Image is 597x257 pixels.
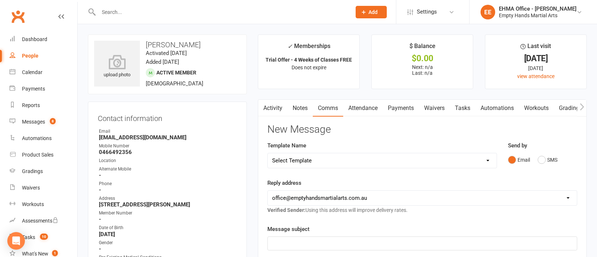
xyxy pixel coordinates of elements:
[258,100,288,117] a: Activity
[156,70,196,76] span: Active member
[10,130,77,147] a: Automations
[267,207,305,213] strong: Verified Sender:
[356,6,387,18] button: Add
[519,100,554,117] a: Workouts
[419,100,450,117] a: Waivers
[22,53,38,59] div: People
[99,134,237,141] strong: [EMAIL_ADDRESS][DOMAIN_NAME]
[267,207,408,213] span: Using this address will improve delivery rates.
[475,100,519,117] a: Automations
[10,31,77,48] a: Dashboard
[409,41,435,55] div: $ Balance
[22,152,53,158] div: Product Sales
[99,157,237,164] div: Location
[146,80,203,87] span: [DEMOGRAPHIC_DATA]
[22,218,58,224] div: Assessments
[508,141,527,150] label: Send by
[267,124,577,135] h3: New Message
[383,100,419,117] a: Payments
[99,216,237,223] strong: -
[94,41,241,49] h3: [PERSON_NAME]
[492,55,580,62] div: [DATE]
[499,5,576,12] div: EHMA Office - [PERSON_NAME]
[98,111,237,122] h3: Contact information
[94,55,140,79] div: upload photo
[292,65,326,70] span: Does not expire
[508,153,530,167] button: Email
[22,86,45,92] div: Payments
[450,100,475,117] a: Tasks
[22,168,43,174] div: Gradings
[99,180,237,187] div: Phone
[313,100,343,117] a: Comms
[7,232,25,250] div: Open Intercom Messenger
[22,119,45,125] div: Messages
[146,50,187,56] time: Activated [DATE]
[499,12,576,19] div: Empty Hands Martial Arts
[378,64,466,76] p: Next: n/a Last: n/a
[288,41,330,55] div: Memberships
[22,201,44,207] div: Workouts
[52,250,58,256] span: 1
[99,187,237,193] strong: -
[10,180,77,196] a: Waivers
[99,224,237,231] div: Date of Birth
[10,114,77,130] a: Messages 8
[10,163,77,180] a: Gradings
[99,166,237,173] div: Alternate Mobile
[520,41,551,55] div: Last visit
[99,210,237,217] div: Member Number
[10,64,77,81] a: Calendar
[267,141,306,150] label: Template Name
[10,213,77,229] a: Assessments
[288,43,292,50] i: ✓
[538,153,557,167] button: SMS
[481,5,495,19] div: EE
[267,179,301,187] label: Reply address
[9,7,27,26] a: Clubworx
[22,234,35,240] div: Tasks
[99,149,237,155] strong: 0466492356
[288,100,313,117] a: Notes
[99,201,237,208] strong: [STREET_ADDRESS][PERSON_NAME]
[22,135,52,141] div: Automations
[10,229,77,246] a: Tasks 10
[378,55,466,62] div: $0.00
[40,234,48,240] span: 10
[267,225,309,234] label: Message subject
[99,172,237,179] strong: -
[368,9,378,15] span: Add
[22,69,42,75] div: Calendar
[99,239,237,246] div: Gender
[517,73,555,79] a: view attendance
[10,97,77,114] a: Reports
[10,81,77,97] a: Payments
[99,143,237,150] div: Mobile Number
[10,48,77,64] a: People
[99,231,237,238] strong: [DATE]
[99,128,237,135] div: Email
[22,251,48,257] div: What's New
[99,246,237,252] strong: -
[492,64,580,72] div: [DATE]
[343,100,383,117] a: Attendance
[22,102,40,108] div: Reports
[99,195,237,202] div: Address
[266,57,352,63] strong: Trial Offer - 4 Weeks of Classes FREE
[50,118,56,124] span: 8
[22,185,40,191] div: Waivers
[146,59,179,65] time: Added [DATE]
[10,147,77,163] a: Product Sales
[417,4,437,20] span: Settings
[10,196,77,213] a: Workouts
[96,7,346,17] input: Search...
[22,36,47,42] div: Dashboard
